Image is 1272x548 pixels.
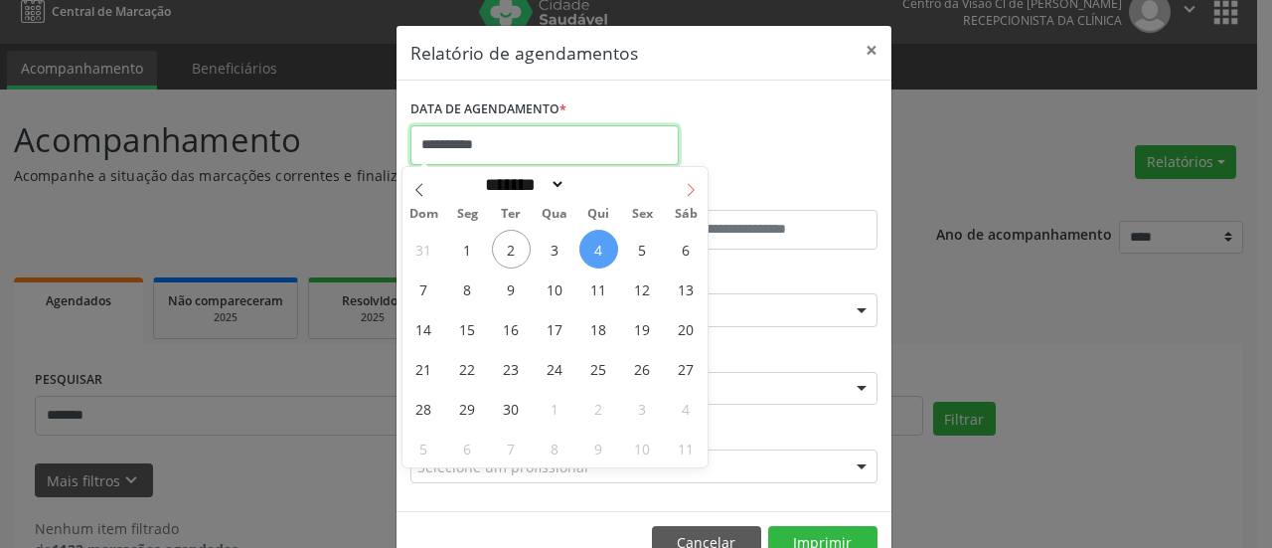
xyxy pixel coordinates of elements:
[448,389,487,428] span: Setembro 29, 2025
[448,429,487,467] span: Outubro 6, 2025
[536,389,574,428] span: Outubro 1, 2025
[492,309,531,348] span: Setembro 16, 2025
[620,208,664,221] span: Sex
[492,349,531,388] span: Setembro 23, 2025
[536,429,574,467] span: Outubro 8, 2025
[852,26,891,75] button: Close
[445,208,489,221] span: Seg
[667,309,706,348] span: Setembro 20, 2025
[489,208,533,221] span: Ter
[649,179,877,210] label: ATÉ
[404,270,443,308] span: Setembro 7, 2025
[404,349,443,388] span: Setembro 21, 2025
[404,389,443,428] span: Setembro 28, 2025
[623,429,662,467] span: Outubro 10, 2025
[410,40,638,66] h5: Relatório de agendamentos
[623,349,662,388] span: Setembro 26, 2025
[492,429,531,467] span: Outubro 7, 2025
[579,429,618,467] span: Outubro 9, 2025
[492,270,531,308] span: Setembro 9, 2025
[623,309,662,348] span: Setembro 19, 2025
[404,230,443,269] span: Agosto 31, 2025
[579,309,618,348] span: Setembro 18, 2025
[536,349,574,388] span: Setembro 24, 2025
[579,349,618,388] span: Setembro 25, 2025
[448,309,487,348] span: Setembro 15, 2025
[536,230,574,269] span: Setembro 3, 2025
[565,174,631,195] input: Year
[448,349,487,388] span: Setembro 22, 2025
[576,208,620,221] span: Qui
[492,230,531,269] span: Setembro 2, 2025
[667,270,706,308] span: Setembro 13, 2025
[623,270,662,308] span: Setembro 12, 2025
[579,270,618,308] span: Setembro 11, 2025
[417,457,588,477] span: Selecione um profissional
[492,389,531,428] span: Setembro 30, 2025
[402,208,446,221] span: Dom
[667,389,706,428] span: Outubro 4, 2025
[448,230,487,269] span: Setembro 1, 2025
[579,230,618,269] span: Setembro 4, 2025
[479,174,566,195] select: Month
[667,429,706,467] span: Outubro 11, 2025
[664,208,708,221] span: Sáb
[667,230,706,269] span: Setembro 6, 2025
[536,270,574,308] span: Setembro 10, 2025
[623,389,662,428] span: Outubro 3, 2025
[533,208,576,221] span: Qua
[404,429,443,467] span: Outubro 5, 2025
[410,94,566,125] label: DATA DE AGENDAMENTO
[536,309,574,348] span: Setembro 17, 2025
[579,389,618,428] span: Outubro 2, 2025
[448,270,487,308] span: Setembro 8, 2025
[404,309,443,348] span: Setembro 14, 2025
[623,230,662,269] span: Setembro 5, 2025
[667,349,706,388] span: Setembro 27, 2025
